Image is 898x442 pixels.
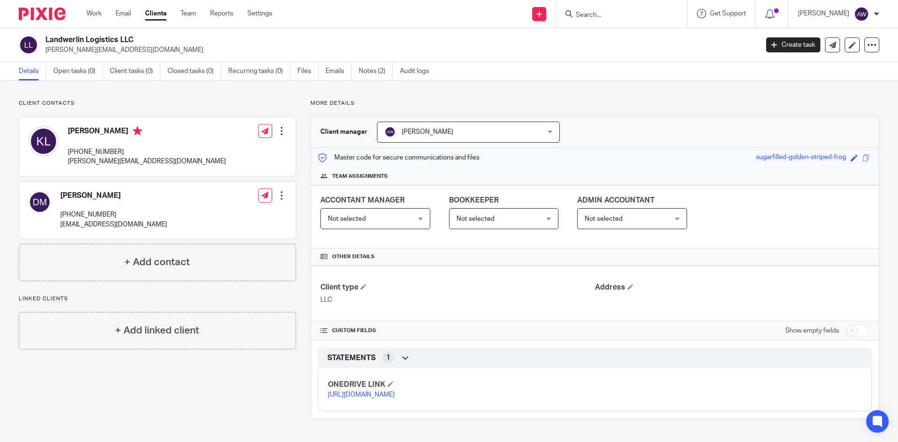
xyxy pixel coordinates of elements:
a: [URL][DOMAIN_NAME] [328,391,395,398]
p: [PHONE_NUMBER] [60,210,167,219]
h4: + Add linked client [115,323,199,338]
p: Master code for secure communications and files [318,153,479,162]
a: Clients [145,9,167,18]
img: svg%3E [854,7,869,22]
span: [PERSON_NAME] [402,129,453,135]
p: [PERSON_NAME] [798,9,849,18]
img: Pixie [19,7,65,20]
i: Primary [133,126,142,136]
a: Details [19,62,46,80]
a: Settings [247,9,272,18]
p: More details [311,100,879,107]
span: Other details [332,253,375,261]
a: Audit logs [400,62,436,80]
p: [PERSON_NAME][EMAIL_ADDRESS][DOMAIN_NAME] [45,45,752,55]
a: Notes (2) [359,62,393,80]
a: Team [181,9,196,18]
span: 1 [386,353,390,362]
p: LLC [320,295,595,304]
p: [PHONE_NUMBER] [68,147,226,157]
h4: [PERSON_NAME] [60,191,167,201]
a: Work [87,9,101,18]
h4: + Add contact [124,255,190,269]
h2: Landwerlin Logistics LLC [45,35,611,45]
span: STATEMENTS [327,353,376,363]
img: svg%3E [19,35,38,55]
a: Recurring tasks (0) [228,62,290,80]
span: Team assignments [332,173,388,180]
label: Show empty fields [785,326,839,335]
img: svg%3E [29,126,58,156]
p: Client contacts [19,100,296,107]
a: Files [297,62,319,80]
span: Not selected [456,216,494,222]
h3: Client manager [320,127,368,137]
img: svg%3E [29,191,51,213]
span: Get Support [710,10,746,17]
a: Open tasks (0) [53,62,103,80]
span: BOOKKEEPER [449,196,499,204]
a: Create task [766,37,820,52]
span: Not selected [328,216,366,222]
input: Search [575,11,659,20]
h4: [PERSON_NAME] [68,126,226,138]
span: ACCONTANT MANAGER [320,196,405,204]
a: Reports [210,9,233,18]
a: Closed tasks (0) [167,62,221,80]
h4: Client type [320,283,595,292]
p: [EMAIL_ADDRESS][DOMAIN_NAME] [60,220,167,229]
a: Email [116,9,131,18]
img: svg%3E [384,126,396,138]
span: Not selected [585,216,623,222]
p: Linked clients [19,295,296,303]
h4: CUSTOM FIELDS [320,327,595,334]
h4: ONEDRIVE LINK [328,380,595,390]
span: ADMIN ACCOUNTANT [577,196,655,204]
h4: Address [595,283,869,292]
div: sugarfilled-golden-striped-frog [756,152,846,163]
a: Emails [326,62,352,80]
p: [PERSON_NAME][EMAIL_ADDRESS][DOMAIN_NAME] [68,157,226,166]
a: Client tasks (0) [110,62,160,80]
